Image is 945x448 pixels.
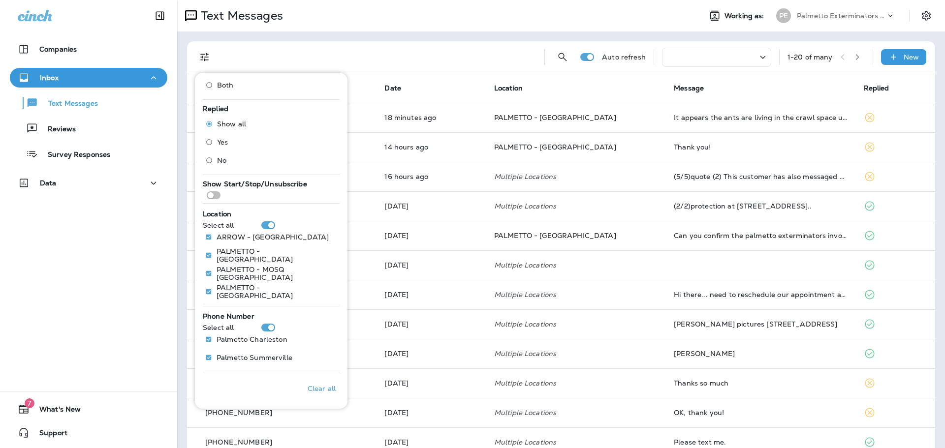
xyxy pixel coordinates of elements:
[203,221,234,229] p: Select all
[304,376,340,401] button: Clear all
[38,150,110,160] p: Survey Responses
[197,8,283,23] p: Text Messages
[494,231,616,240] span: PALMETTO - [GEOGRAPHIC_DATA]
[203,209,231,218] span: Location
[40,179,57,187] p: Data
[217,120,246,128] span: Show all
[494,113,616,122] span: PALMETTO - [GEOGRAPHIC_DATA]
[10,173,167,193] button: Data
[217,354,292,361] p: Palmetto Summerville
[674,438,848,446] div: Please text me.
[494,438,658,446] p: Multiple Locations
[40,74,59,82] p: Inbox
[674,320,848,328] div: Oates pictures 1334 Old Rosebud Trail Awendaw, SC 29429
[205,438,272,446] p: [PHONE_NUMBER]
[724,12,766,20] span: Working as:
[203,324,234,331] p: Select all
[203,104,228,113] span: Replied
[10,39,167,59] button: Companies
[10,118,167,139] button: Reviews
[217,335,287,343] p: Palmetto Charleston
[217,156,226,164] span: No
[10,92,167,113] button: Text Messages
[384,84,401,92] span: Date
[384,350,478,358] p: Aug 27, 2025 04:56 PM
[25,398,34,408] span: 7
[203,179,307,188] span: Show Start/Stop/Unsubscribe
[10,68,167,88] button: Inbox
[674,143,848,151] div: Thank you!
[384,114,478,121] p: Sep 4, 2025 08:05 AM
[553,47,572,67] button: Search Messages
[494,202,658,210] p: Multiple Locations
[864,84,889,92] span: Replied
[217,266,332,281] p: PALMETTO - MOSQ [GEOGRAPHIC_DATA]
[494,291,658,299] p: Multiple Locations
[917,7,935,25] button: Settings
[674,114,848,121] div: It appears the ants are living in the crawl space under my back porch. Would an exterior treatmen...
[494,261,658,269] p: Multiple Locations
[674,232,848,239] div: Can you confirm the palmetto exterminators invoice for 146 River Green Pl was paid?
[674,84,704,92] span: Message
[674,409,848,417] div: OK, thank you!
[494,173,658,180] p: Multiple Locations
[38,99,98,109] p: Text Messages
[674,379,848,387] div: Thanks so much
[203,312,254,321] span: Phone Number
[10,423,167,443] button: Support
[39,45,77,53] p: Companies
[10,399,167,419] button: 7What's New
[195,47,215,67] button: Filters
[797,12,885,20] p: Palmetto Exterminators LLC
[217,233,329,241] p: ARROW - [GEOGRAPHIC_DATA]
[776,8,791,23] div: PE
[30,405,81,417] span: What's New
[384,291,478,299] p: Sep 1, 2025 09:24 AM
[10,144,167,164] button: Survey Responses
[30,429,67,441] span: Support
[494,143,616,151] span: PALMETTO - [GEOGRAPHIC_DATA]
[384,438,478,446] p: Aug 26, 2025 04:31 PM
[308,385,336,392] p: Clear all
[195,67,347,409] div: Filters
[602,53,646,61] p: Auto refresh
[904,53,919,61] p: New
[494,84,523,92] span: Location
[38,125,76,134] p: Reviews
[494,379,658,387] p: Multiple Locations
[217,81,234,89] span: Both
[674,173,848,180] div: (5/5)quote (2) This customer has also messaged other businesses].
[217,247,332,263] p: PALMETTO - [GEOGRAPHIC_DATA]
[674,350,848,358] div: Cheslock
[384,261,478,269] p: Sep 2, 2025 08:41 AM
[384,143,478,151] p: Sep 3, 2025 05:43 PM
[217,138,228,146] span: Yes
[384,409,478,417] p: Aug 26, 2025 05:22 PM
[146,6,174,26] button: Collapse Sidebar
[217,284,332,299] p: PALMETTO - [GEOGRAPHIC_DATA]
[205,409,272,417] p: [PHONE_NUMBER]
[384,320,478,328] p: Aug 28, 2025 04:41 PM
[384,232,478,239] p: Sep 2, 2025 12:08 PM
[787,53,833,61] div: 1 - 20 of many
[384,202,478,210] p: Sep 2, 2025 01:16 PM
[384,379,478,387] p: Aug 26, 2025 05:48 PM
[384,173,478,180] p: Sep 3, 2025 03:27 PM
[494,409,658,417] p: Multiple Locations
[674,291,848,299] div: Hi there... need to reschedule our appointment again. I'm thinking October might be best for us
[674,202,848,210] div: (2/2)protection at 8610 Windsor Hill blvd, North Charleston..
[494,320,658,328] p: Multiple Locations
[494,350,658,358] p: Multiple Locations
